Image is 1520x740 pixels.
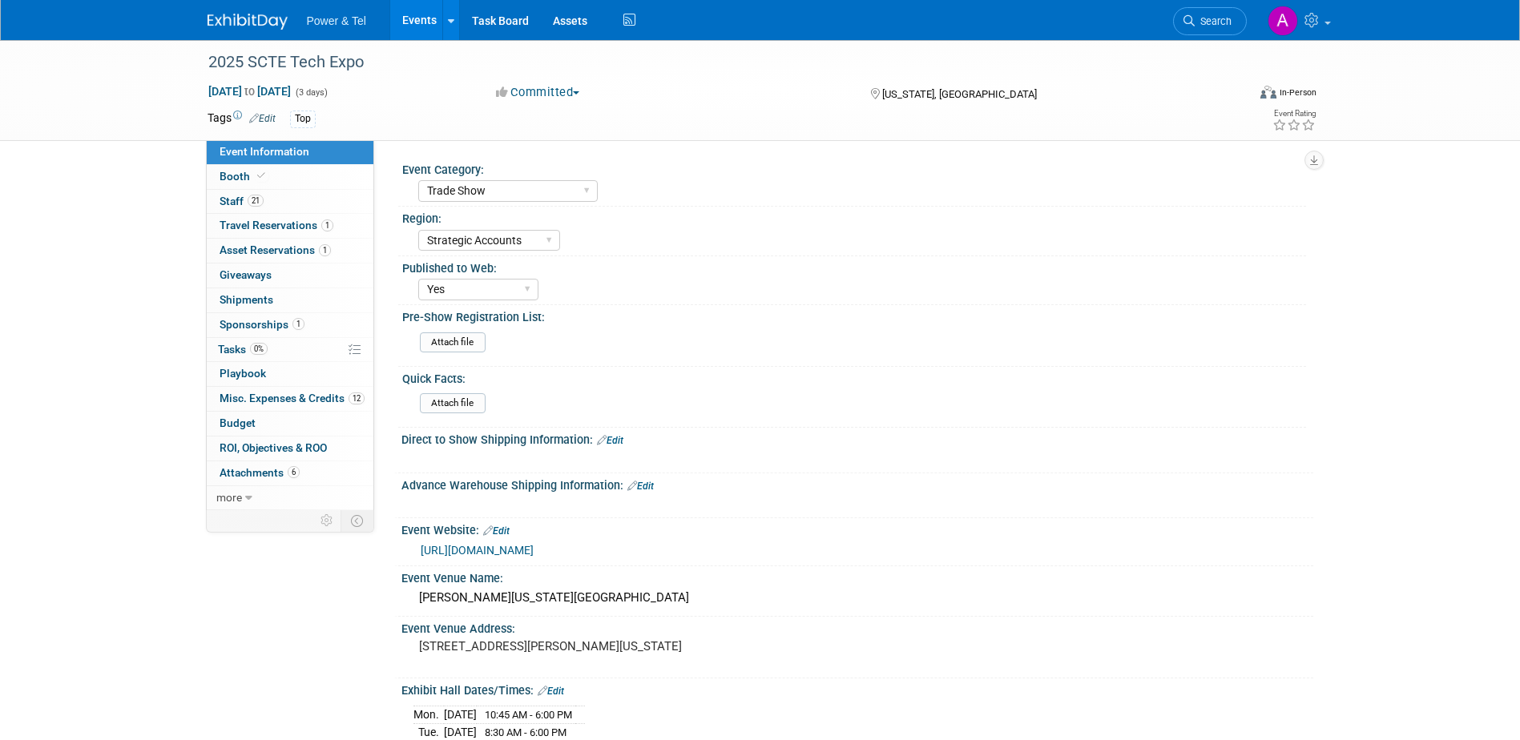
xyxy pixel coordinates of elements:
span: to [242,85,257,98]
span: Sponsorships [220,318,304,331]
span: Shipments [220,293,273,306]
a: [URL][DOMAIN_NAME] [421,544,534,557]
a: Edit [483,525,510,537]
td: Toggle Event Tabs [341,510,373,531]
a: Edit [249,113,276,124]
pre: [STREET_ADDRESS][PERSON_NAME][US_STATE] [419,639,764,654]
span: 1 [321,219,333,231]
a: Edit [627,481,654,492]
a: Edit [597,435,623,446]
div: 2025 SCTE Tech Expo [203,48,1223,77]
a: Giveaways [207,263,373,288]
a: Sponsorships1 [207,313,373,337]
i: Booth reservation complete [257,171,265,180]
span: Travel Reservations [220,219,333,231]
td: Tags [208,110,276,128]
span: ROI, Objectives & ROO [220,441,327,454]
div: Exhibit Hall Dates/Times: [401,678,1313,699]
img: Alina Dorion [1268,6,1298,36]
span: 10:45 AM - 6:00 PM [485,709,572,721]
td: Mon. [413,706,444,723]
td: [DATE] [444,706,477,723]
a: Misc. Expenses & Credits12 [207,387,373,411]
a: Event Information [207,140,373,164]
a: Staff21 [207,190,373,214]
div: Event Venue Name: [401,566,1313,586]
div: Direct to Show Shipping Information: [401,428,1313,448]
td: Personalize Event Tab Strip [313,510,341,531]
div: Top [290,111,316,127]
a: Booth [207,165,373,189]
a: Search [1173,7,1247,35]
div: Quick Facts: [402,367,1306,387]
span: 6 [288,466,300,478]
span: Search [1195,15,1232,27]
a: Playbook [207,362,373,386]
div: Event Rating [1272,110,1316,118]
div: Event Venue Address: [401,617,1313,637]
div: [PERSON_NAME][US_STATE][GEOGRAPHIC_DATA] [413,585,1301,610]
a: Edit [538,686,564,697]
span: 8:30 AM - 6:00 PM [485,726,566,738]
a: ROI, Objectives & ROO [207,436,373,460]
button: Committed [490,84,586,101]
span: Event Information [220,145,309,158]
span: 21 [248,195,264,207]
span: Staff [220,195,264,207]
img: ExhibitDay [208,14,288,30]
span: more [216,491,242,504]
div: Event Website: [401,518,1313,539]
img: Format-Inperson.png [1260,86,1276,99]
span: 1 [292,318,304,330]
span: 0% [250,343,268,355]
span: Asset Reservations [220,243,331,256]
div: Event Format [1152,83,1317,107]
div: Pre-Show Registration List: [402,305,1306,325]
div: Region: [402,207,1306,227]
span: Attachments [220,466,300,479]
span: [DATE] [DATE] [208,84,292,99]
span: Misc. Expenses & Credits [220,392,365,404]
span: Giveaways [220,268,272,281]
span: Power & Tel [307,14,366,27]
a: Budget [207,412,373,436]
div: Advance Warehouse Shipping Information: [401,473,1313,494]
span: Budget [220,416,256,429]
span: Playbook [220,367,266,380]
a: more [207,486,373,510]
div: Published to Web: [402,256,1306,276]
span: [US_STATE], [GEOGRAPHIC_DATA] [882,88,1037,100]
span: Booth [220,170,268,183]
a: Tasks0% [207,338,373,362]
div: In-Person [1279,86,1316,99]
a: Asset Reservations1 [207,239,373,263]
div: Event Category: [402,158,1306,178]
span: Tasks [218,343,268,356]
a: Travel Reservations1 [207,214,373,238]
a: Attachments6 [207,461,373,485]
span: 1 [319,244,331,256]
a: Shipments [207,288,373,312]
span: (3 days) [294,87,328,98]
span: 12 [349,392,365,404]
